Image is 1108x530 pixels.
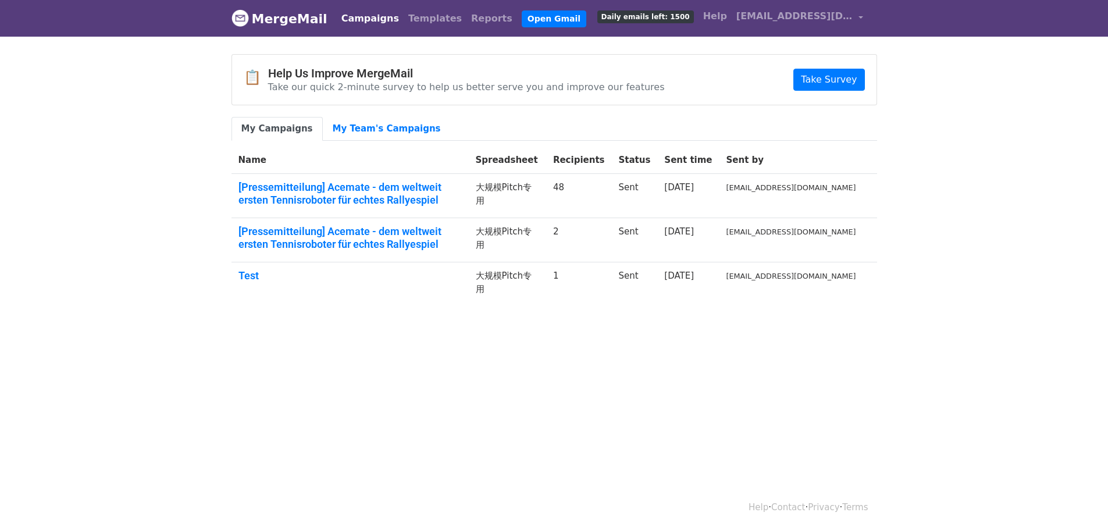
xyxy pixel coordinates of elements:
a: [Pressemitteilung] Acemate - dem weltweit ersten Tennisroboter für echtes Rallyespiel [238,181,462,206]
td: 大规模Pitch专用 [469,218,546,262]
a: [Pressemitteilung] Acemate - dem weltweit ersten Tennisroboter für echtes Rallyespiel [238,225,462,250]
a: Open Gmail [522,10,586,27]
a: [DATE] [664,226,694,237]
a: [EMAIL_ADDRESS][DOMAIN_NAME] [732,5,868,32]
th: Sent time [657,147,719,174]
small: [EMAIL_ADDRESS][DOMAIN_NAME] [726,227,856,236]
td: Sent [611,218,657,262]
a: My Team's Campaigns [323,117,451,141]
a: Reports [466,7,517,30]
th: Status [611,147,657,174]
a: Terms [842,502,868,513]
td: Sent [611,174,657,218]
th: Sent by [719,147,863,174]
a: Daily emails left: 1500 [593,5,699,28]
a: [DATE] [664,182,694,193]
a: Test [238,269,462,282]
a: Contact [771,502,805,513]
td: 2 [546,218,612,262]
span: Daily emails left: 1500 [597,10,694,23]
td: 大规模Pitch专用 [469,174,546,218]
a: [DATE] [664,271,694,281]
a: Take Survey [793,69,864,91]
span: [EMAIL_ADDRESS][DOMAIN_NAME] [736,9,853,23]
a: MergeMail [231,6,327,31]
th: Recipients [546,147,612,174]
a: Campaigns [337,7,404,30]
td: 1 [546,262,612,303]
a: Help [699,5,732,28]
th: Name [231,147,469,174]
a: Help [749,502,768,513]
p: Take our quick 2-minute survey to help us better serve you and improve our features [268,81,665,93]
td: 大规模Pitch专用 [469,262,546,303]
a: My Campaigns [231,117,323,141]
small: [EMAIL_ADDRESS][DOMAIN_NAME] [726,272,856,280]
small: [EMAIL_ADDRESS][DOMAIN_NAME] [726,183,856,192]
img: MergeMail logo [231,9,249,27]
h4: Help Us Improve MergeMail [268,66,665,80]
a: Templates [404,7,466,30]
td: 48 [546,174,612,218]
th: Spreadsheet [469,147,546,174]
a: Privacy [808,502,839,513]
td: Sent [611,262,657,303]
span: 📋 [244,69,268,86]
